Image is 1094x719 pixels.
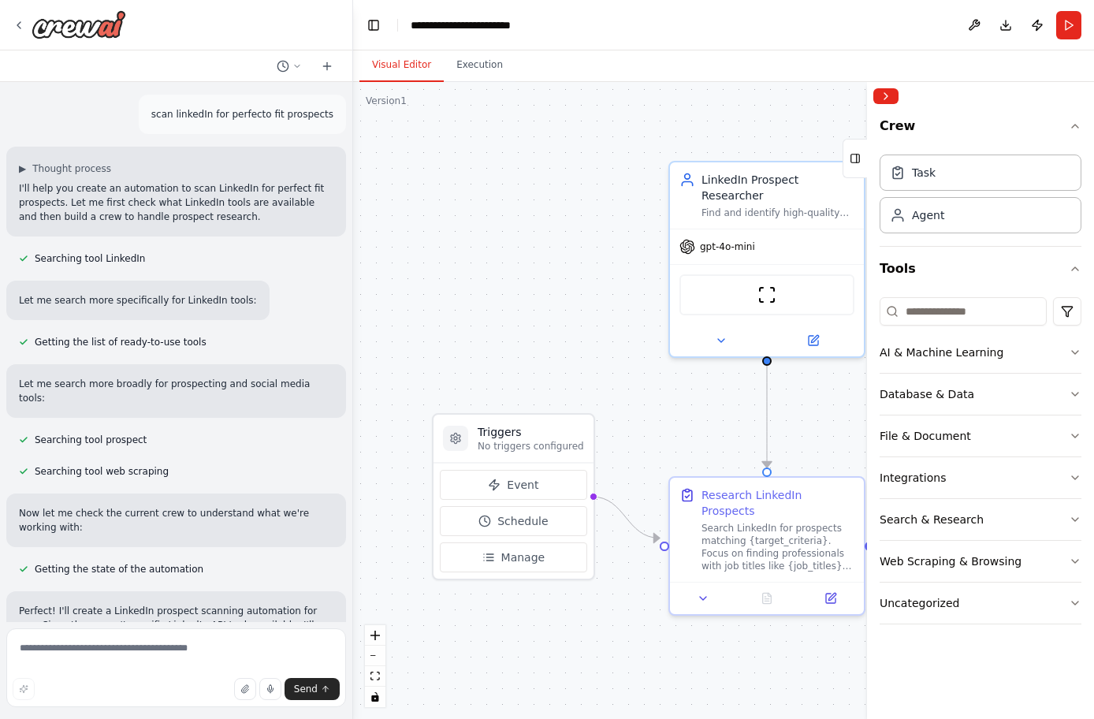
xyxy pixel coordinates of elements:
[19,604,333,661] p: Perfect! I'll create a LinkedIn prospect scanning automation for you. Since there aren't specific...
[35,252,145,265] span: Searching tool LinkedIn
[19,162,26,175] span: ▶
[880,583,1081,624] button: Uncategorized
[19,293,257,307] p: Let me search more specifically for LinkedIn tools:
[757,285,776,304] img: ScrapeWebsiteTool
[880,512,984,527] div: Search & Research
[803,589,858,608] button: Open in side panel
[497,513,548,529] span: Schedule
[592,489,660,546] g: Edge from triggers to 1afe6aa3-256a-493e-8452-0b8cd3ea536b
[440,470,587,500] button: Event
[363,14,385,36] button: Hide left sidebar
[13,678,35,700] button: Improve this prompt
[365,646,385,666] button: zoom out
[270,57,308,76] button: Switch to previous chat
[314,57,340,76] button: Start a new chat
[32,10,126,39] img: Logo
[478,424,584,440] h3: Triggers
[700,240,755,253] span: gpt-4o-mini
[444,49,515,82] button: Execution
[35,465,169,478] span: Searching tool web scraping
[507,477,538,493] span: Event
[478,440,584,453] p: No triggers configured
[35,336,207,348] span: Getting the list of ready-to-use tools
[880,457,1081,498] button: Integrations
[32,162,111,175] span: Thought process
[19,181,333,224] p: I'll help you create an automation to scan LinkedIn for perfect fit prospects. Let me first check...
[880,428,971,444] div: File & Document
[880,291,1081,637] div: Tools
[880,386,974,402] div: Database & Data
[440,506,587,536] button: Schedule
[668,161,865,358] div: LinkedIn Prospect ResearcherFind and identify high-quality prospects on LinkedIn based on {target...
[19,162,111,175] button: ▶Thought process
[668,476,865,616] div: Research LinkedIn ProspectsSearch LinkedIn for prospects matching {target_criteria}. Focus on fin...
[880,553,1021,569] div: Web Scraping & Browsing
[701,172,854,203] div: LinkedIn Prospect Researcher
[880,332,1081,373] button: AI & Machine Learning
[151,107,333,121] p: scan linkedIn for perfecto fit prospects
[285,678,340,700] button: Send
[768,331,858,350] button: Open in side panel
[19,506,333,535] p: Now let me check the current crew to understand what we're working with:
[880,499,1081,540] button: Search & Research
[912,165,936,181] div: Task
[880,345,1003,360] div: AI & Machine Learning
[501,549,545,565] span: Manage
[880,247,1081,291] button: Tools
[294,683,318,695] span: Send
[432,413,595,580] div: TriggersNo triggers configuredEventScheduleManage
[880,595,959,611] div: Uncategorized
[880,110,1081,148] button: Crew
[873,88,899,104] button: Collapse right sidebar
[365,666,385,687] button: fit view
[912,207,944,223] div: Agent
[734,589,801,608] button: No output available
[880,374,1081,415] button: Database & Data
[701,207,854,219] div: Find and identify high-quality prospects on LinkedIn based on {target_criteria} including job tit...
[701,522,854,572] div: Search LinkedIn for prospects matching {target_criteria}. Focus on finding professionals with job...
[35,563,203,576] span: Getting the state of the automation
[365,687,385,707] button: toggle interactivity
[359,49,444,82] button: Visual Editor
[701,487,854,519] div: Research LinkedIn Prospects
[880,415,1081,456] button: File & Document
[861,82,873,719] button: Toggle Sidebar
[365,625,385,646] button: zoom in
[880,541,1081,582] button: Web Scraping & Browsing
[440,542,587,572] button: Manage
[880,148,1081,246] div: Crew
[365,625,385,707] div: React Flow controls
[19,377,333,405] p: Let me search more broadly for prospecting and social media tools:
[35,434,147,446] span: Searching tool prospect
[880,470,946,486] div: Integrations
[366,95,407,107] div: Version 1
[759,366,775,468] g: Edge from 5b519688-884e-4fe3-9357-395f1734c02c to 1afe6aa3-256a-493e-8452-0b8cd3ea536b
[234,678,256,700] button: Upload files
[411,17,511,33] nav: breadcrumb
[259,678,281,700] button: Click to speak your automation idea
